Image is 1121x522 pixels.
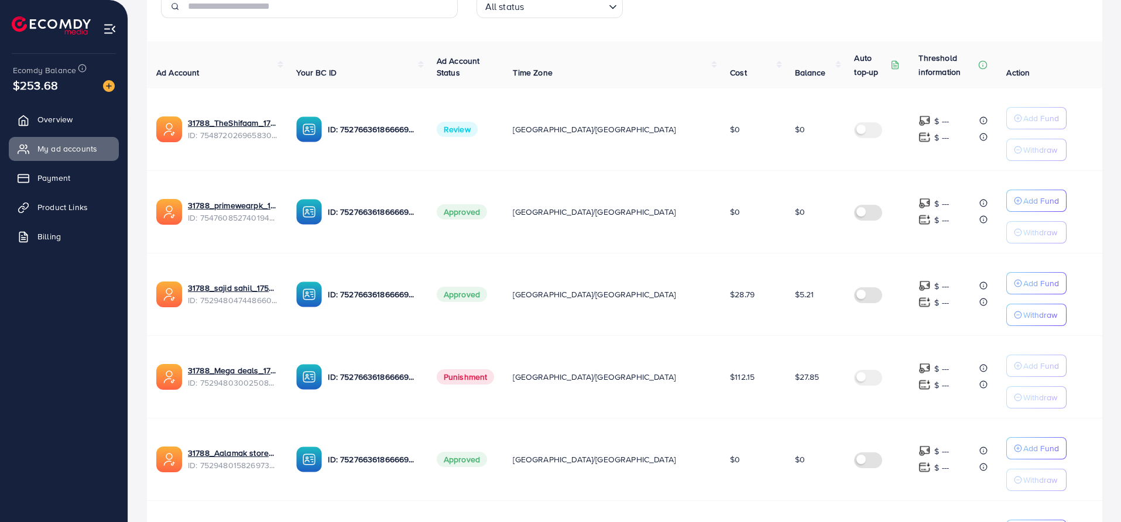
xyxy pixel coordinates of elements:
[437,55,480,78] span: Ad Account Status
[188,117,277,141] div: <span class='underline'>31788_TheShifaam_1757573608688</span></br>7548720269658308626
[918,296,931,308] img: top-up amount
[1006,469,1067,491] button: Withdraw
[188,377,277,389] span: ID: 7529480300250808336
[513,454,676,465] span: [GEOGRAPHIC_DATA]/[GEOGRAPHIC_DATA]
[9,166,119,190] a: Payment
[934,378,949,392] p: $ ---
[156,364,182,390] img: ic-ads-acc.e4c84228.svg
[1023,111,1059,125] p: Add Fund
[1006,221,1067,243] button: Withdraw
[1071,469,1112,513] iframe: Chat
[1006,355,1067,377] button: Add Fund
[188,447,277,471] div: <span class='underline'>31788_Aalamak store_1753093719731</span></br>7529480158269734929
[1023,143,1057,157] p: Withdraw
[513,371,676,383] span: [GEOGRAPHIC_DATA]/[GEOGRAPHIC_DATA]
[37,172,70,184] span: Payment
[795,123,805,135] span: $0
[37,231,61,242] span: Billing
[1023,194,1059,208] p: Add Fund
[730,123,740,135] span: $0
[328,287,417,301] p: ID: 7527663618666692616
[156,67,200,78] span: Ad Account
[188,459,277,471] span: ID: 7529480158269734929
[37,201,88,213] span: Product Links
[1006,67,1030,78] span: Action
[37,143,97,154] span: My ad accounts
[1023,473,1057,487] p: Withdraw
[934,197,949,211] p: $ ---
[9,137,119,160] a: My ad accounts
[934,444,949,458] p: $ ---
[934,213,949,227] p: $ ---
[513,123,676,135] span: [GEOGRAPHIC_DATA]/[GEOGRAPHIC_DATA]
[188,212,277,224] span: ID: 7547608527401943057
[918,362,931,375] img: top-up amount
[1006,139,1067,161] button: Withdraw
[1023,308,1057,322] p: Withdraw
[156,281,182,307] img: ic-ads-acc.e4c84228.svg
[13,64,76,76] span: Ecomdy Balance
[795,289,814,300] span: $5.21
[513,206,676,218] span: [GEOGRAPHIC_DATA]/[GEOGRAPHIC_DATA]
[513,289,676,300] span: [GEOGRAPHIC_DATA]/[GEOGRAPHIC_DATA]
[795,371,820,383] span: $27.85
[918,214,931,226] img: top-up amount
[328,452,417,466] p: ID: 7527663618666692616
[730,454,740,465] span: $0
[1023,359,1059,373] p: Add Fund
[934,296,949,310] p: $ ---
[918,445,931,457] img: top-up amount
[296,364,322,390] img: ic-ba-acc.ded83a64.svg
[730,371,755,383] span: $112.15
[1023,390,1057,404] p: Withdraw
[795,206,805,218] span: $0
[296,447,322,472] img: ic-ba-acc.ded83a64.svg
[1023,225,1057,239] p: Withdraw
[513,67,552,78] span: Time Zone
[156,116,182,142] img: ic-ads-acc.e4c84228.svg
[1023,441,1059,455] p: Add Fund
[296,116,322,142] img: ic-ba-acc.ded83a64.svg
[918,51,976,79] p: Threshold information
[188,365,277,376] a: 31788_Mega deals_1753093746176
[188,200,277,224] div: <span class='underline'>31788_primewearpk_1757314571607</span></br>7547608527401943057
[328,122,417,136] p: ID: 7527663618666692616
[1006,437,1067,459] button: Add Fund
[188,447,277,459] a: 31788_Aalamak store_1753093719731
[437,287,487,302] span: Approved
[934,362,949,376] p: $ ---
[9,195,119,219] a: Product Links
[328,370,417,384] p: ID: 7527663618666692616
[918,197,931,210] img: top-up amount
[730,206,740,218] span: $0
[9,108,119,131] a: Overview
[730,67,747,78] span: Cost
[9,225,119,248] a: Billing
[188,365,277,389] div: <span class='underline'>31788_Mega deals_1753093746176</span></br>7529480300250808336
[296,281,322,307] img: ic-ba-acc.ded83a64.svg
[156,199,182,225] img: ic-ads-acc.e4c84228.svg
[12,16,91,35] img: logo
[296,67,337,78] span: Your BC ID
[795,454,805,465] span: $0
[1006,304,1067,326] button: Withdraw
[296,199,322,225] img: ic-ba-acc.ded83a64.svg
[1006,190,1067,212] button: Add Fund
[328,205,417,219] p: ID: 7527663618666692616
[918,115,931,127] img: top-up amount
[918,131,931,143] img: top-up amount
[918,280,931,292] img: top-up amount
[918,461,931,473] img: top-up amount
[156,447,182,472] img: ic-ads-acc.e4c84228.svg
[103,22,116,36] img: menu
[437,369,495,384] span: Punishment
[934,114,949,128] p: $ ---
[188,282,277,294] a: 31788_sajid sahil_1753093799720
[1006,386,1067,408] button: Withdraw
[934,130,949,145] p: $ ---
[188,282,277,306] div: <span class='underline'>31788_sajid sahil_1753093799720</span></br>7529480474486603792
[854,51,888,79] p: Auto top-up
[437,452,487,467] span: Approved
[13,77,58,94] span: $253.68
